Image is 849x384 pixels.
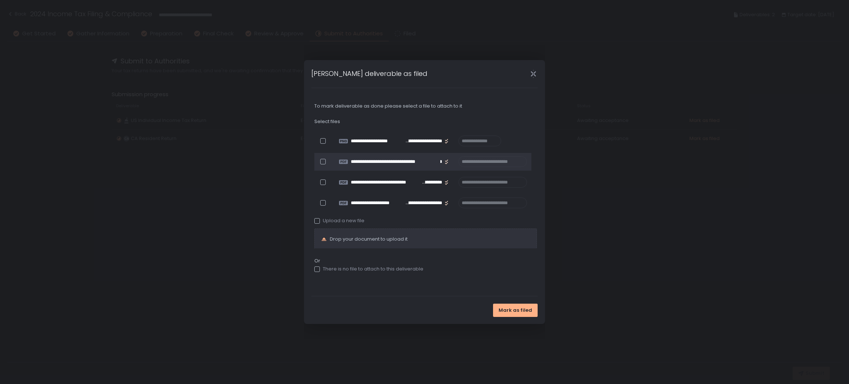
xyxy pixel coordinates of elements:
div: Close [521,70,545,78]
span: Mark as filed [499,307,532,314]
div: To mark deliverable as done please select a file to attach to it [314,103,537,109]
h1: [PERSON_NAME] deliverable as filed [311,69,427,78]
button: Mark as filed [493,304,538,317]
span: Or [314,258,537,264]
div: Select files [314,118,537,125]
